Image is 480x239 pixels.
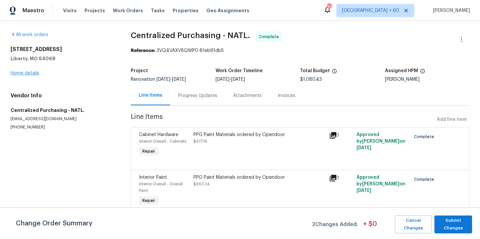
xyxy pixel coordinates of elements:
h5: Work Order Timeline [216,69,263,73]
div: 1 [329,174,352,182]
span: Work Orders [113,7,143,14]
div: Progress Updates [178,92,217,99]
h2: [STREET_ADDRESS] [11,46,115,53]
span: [DATE] [156,77,170,82]
span: Complete [259,33,282,40]
span: $417.19 [193,139,207,143]
div: 3VQ4VAXV8QWP0-81eb91db5 [131,47,469,54]
span: Cabinet Hardware [139,132,178,137]
span: $663.24 [193,182,210,186]
span: Tasks [151,8,165,13]
h5: Liberty, MO 64068 [11,55,115,62]
span: Approved by [PERSON_NAME] on [357,175,405,193]
span: Renovation [131,77,186,82]
h5: Project [131,69,148,73]
span: Visits [63,7,77,14]
h5: Total Budget [300,69,330,73]
span: [GEOGRAPHIC_DATA] + 60 [342,7,399,14]
span: Change Order Summary [16,215,92,233]
span: Complete [414,176,437,183]
span: - [156,77,186,82]
span: [DATE] [357,188,371,193]
span: Complete [414,133,437,140]
span: Line Items [131,114,434,126]
span: - [216,77,245,82]
span: [DATE] [172,77,186,82]
a: All work orders [11,32,48,37]
span: [DATE] [231,77,245,82]
span: Projects [85,7,105,14]
div: PPG Paint Materials ordered by Opendoor [193,174,326,181]
span: Submit Changes [438,217,469,232]
div: Invoices [278,92,295,99]
span: 2 Changes Added: [312,218,358,233]
button: Cancel Changes [395,215,432,233]
span: Repair [140,148,158,155]
span: The total cost of line items that have been proposed by Opendoor. This sum includes line items th... [332,69,337,77]
p: [EMAIL_ADDRESS][DOMAIN_NAME] [11,116,115,122]
span: $1,080.43 [300,77,322,82]
div: [PERSON_NAME] [385,77,470,82]
span: Properties [173,7,198,14]
div: PPG Paint Materials ordered by Opendoor [193,131,326,138]
p: [PHONE_NUMBER] [11,124,115,130]
a: Home details [11,71,39,75]
div: Attachments [233,92,262,99]
span: Interior Overall - Overall Paint [139,182,183,193]
h5: Assigned HPM [385,69,418,73]
h5: Centralized Purchasing - NATL. [11,107,115,114]
span: Geo Assignments [206,7,249,14]
span: Interior Paint [139,175,167,180]
span: + $ 0 [363,221,377,233]
span: The hpm assigned to this work order. [420,69,425,77]
span: Cancel Changes [398,217,429,232]
div: Line Items [139,92,162,99]
span: [DATE] [216,77,229,82]
h4: Vendor Info [11,92,115,99]
b: Reference: [131,48,155,53]
div: 1 [329,131,352,139]
span: Repair [140,197,158,204]
span: Approved by [PERSON_NAME] on [357,132,405,150]
span: Maestro [22,7,44,14]
div: 703 [327,4,331,11]
span: Centralized Purchasing - NATL. [131,31,250,39]
button: Submit Changes [434,215,472,233]
span: [DATE] [357,146,371,150]
span: [PERSON_NAME] [430,7,470,14]
span: Interior Overall - Cabinets [139,139,186,143]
